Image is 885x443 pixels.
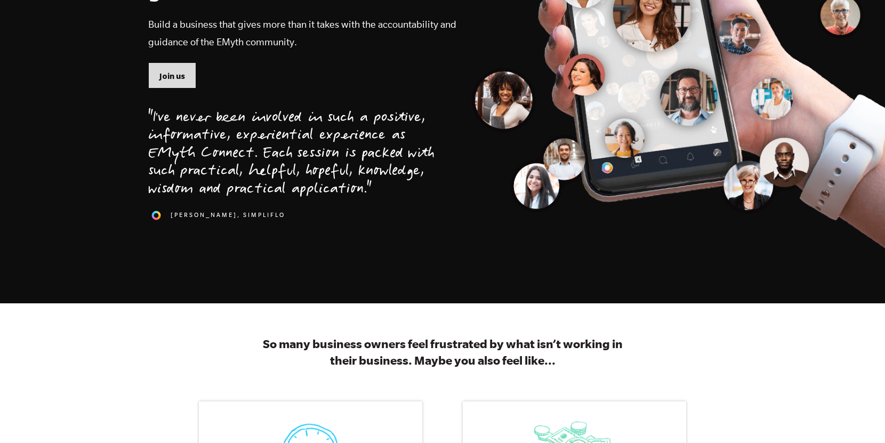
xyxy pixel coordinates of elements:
[148,110,435,199] div: "I've never been involved in such a positive, informative, experiential experience as EMyth Conne...
[832,392,885,443] iframe: Chat Widget
[148,15,458,51] p: Build a business that gives more than it takes with the accountability and guidance of the EMyth ...
[253,335,633,368] h3: So many business owners feel frustrated by what isn’t working in their business. Maybe you also f...
[148,207,164,223] img: 1
[148,62,196,88] a: Join us
[171,211,285,220] span: [PERSON_NAME], SimpliFlo
[159,70,185,82] span: Join us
